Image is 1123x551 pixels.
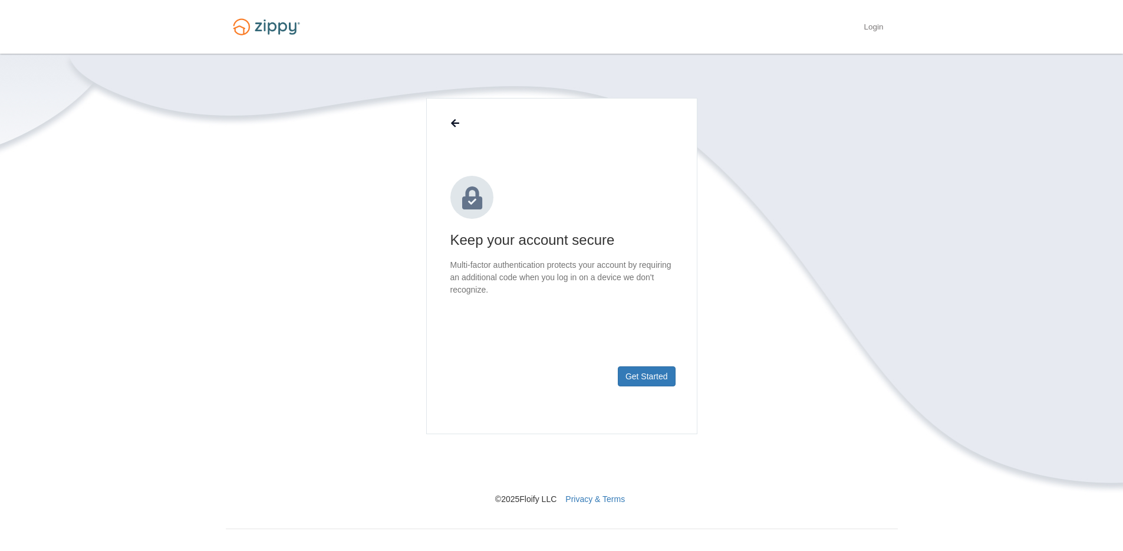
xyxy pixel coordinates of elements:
nav: © 2025 Floify LLC [226,434,898,505]
p: Multi-factor authentication protects your account by requiring an additional code when you log in... [450,259,673,296]
button: Get Started [618,366,676,386]
h1: Keep your account secure [450,231,673,250]
a: Login [864,22,883,34]
img: Logo [226,13,307,41]
a: Privacy & Terms [565,494,625,504]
